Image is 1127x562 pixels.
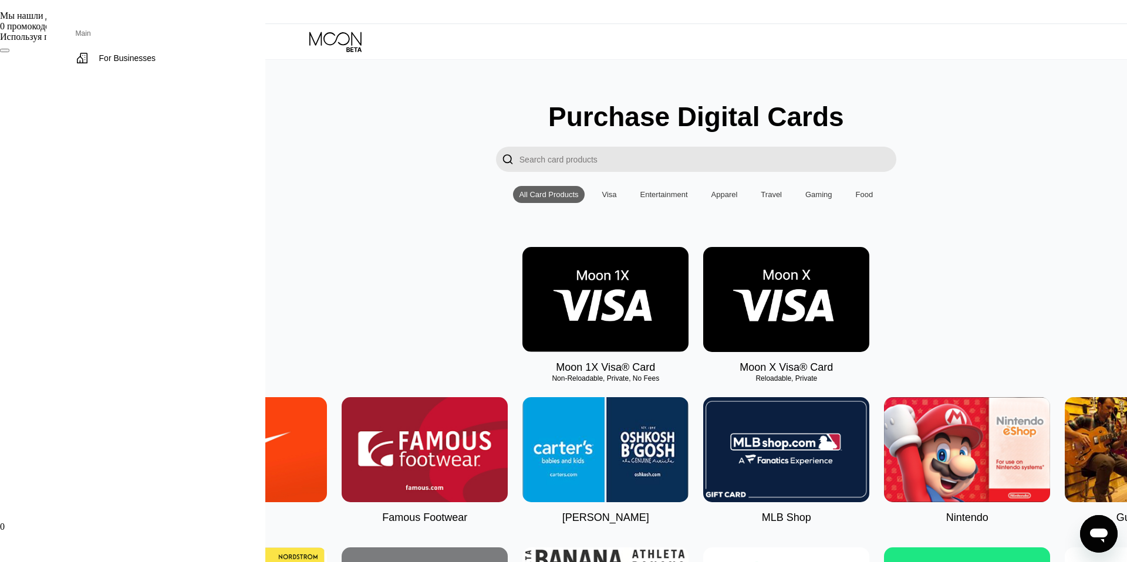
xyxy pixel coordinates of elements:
[382,512,467,524] div: Famous Footwear
[502,153,514,166] div: 
[805,190,832,199] div: Gaming
[635,186,694,203] div: Entertainment
[1080,515,1118,553] iframe: Кнопка запуска окна обмена сообщениями
[703,374,869,382] div: Reloadable, Private
[761,190,782,199] div: Travel
[856,190,873,199] div: Food
[755,186,788,203] div: Travel
[602,190,617,199] div: Visa
[850,186,879,203] div: Food
[76,29,236,38] div: Main
[548,101,844,133] div: Purchase Digital Cards
[640,190,688,199] div: Entertainment
[596,186,623,203] div: Visa
[740,361,833,374] div: Moon X Visa® Card
[496,147,519,172] div: 
[95,46,179,70] div: For Businesses
[519,190,578,199] div: All Card Products
[562,512,649,524] div: [PERSON_NAME]
[513,186,584,203] div: All Card Products
[99,53,156,63] div: For Businesses
[706,186,744,203] div: Apparel
[711,190,738,199] div: Apparel
[556,361,655,374] div: Moon 1X Visa® Card
[799,186,838,203] div: Gaming
[946,512,988,524] div: Nintendo
[522,374,689,382] div: Non-Reloadable, Private, No Fees
[762,512,811,524] div: MLB Shop
[519,147,896,172] input: Search card products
